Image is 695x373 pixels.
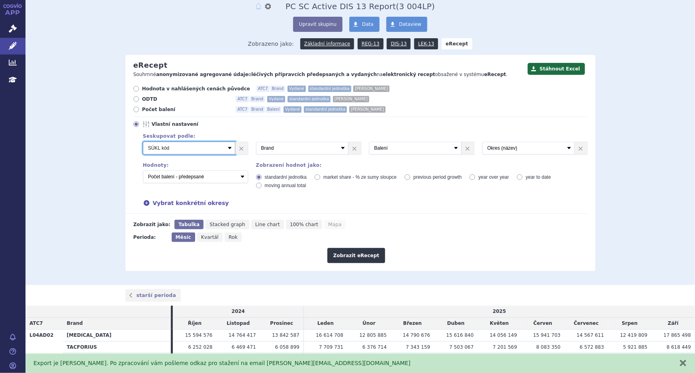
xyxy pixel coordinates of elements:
strong: elektronický recept [383,72,435,77]
span: standardní jednotka [308,86,351,92]
td: Srpen [608,318,652,330]
div: 2 [135,142,587,154]
strong: anonymizované agregované údaje [156,72,249,77]
td: Leden [303,318,347,330]
td: Červen [521,318,564,330]
span: 15 941 703 [533,332,561,338]
button: Zobrazit eRecept [327,248,386,263]
h2: eRecept [133,61,168,70]
a: × [235,142,248,154]
span: 6 469 471 [232,344,256,350]
span: ATC7 [236,96,249,102]
span: Zobrazeno jako: [248,38,294,49]
span: 12 805 885 [359,332,387,338]
div: Seskupovat podle: [135,133,587,139]
span: 6 572 883 [580,344,604,350]
span: year over year [478,174,509,180]
th: TACFORIUS [63,341,171,353]
td: Květen [478,318,521,330]
span: Data [362,21,374,27]
div: Vybrat konkrétní okresy [135,199,587,207]
span: Počet balení [142,106,230,113]
span: ATC7 [256,86,270,92]
span: Rok [229,234,238,240]
td: Září [652,318,695,330]
span: [PERSON_NAME] [353,86,390,92]
span: Vlastní nastavení [152,121,239,127]
span: Vydané [288,86,305,92]
button: notifikace [255,2,262,11]
div: Export je [PERSON_NAME]. Po zpracování vám pošleme odkaz pro stažení na email [PERSON_NAME][EMAIL... [33,359,671,367]
span: year to date [526,174,551,180]
span: 13 842 587 [272,332,300,338]
span: 6 058 899 [275,344,300,350]
a: REG-13 [358,38,384,49]
span: 14 567 611 [577,332,604,338]
span: previous period growth [413,174,462,180]
span: 8 083 350 [536,344,561,350]
span: 15 594 576 [185,332,213,338]
span: 8 618 449 [667,344,691,350]
span: Kvartál [201,234,219,240]
span: 7 503 067 [449,344,474,350]
span: 7 201 569 [493,344,517,350]
span: 14 056 149 [490,332,517,338]
span: 14 764 417 [229,332,256,338]
span: standardní jednotka [304,106,347,113]
span: [PERSON_NAME] [349,106,386,113]
p: Souhrnné o na obsažené v systému . [133,71,524,78]
td: Listopad [217,318,260,330]
td: Duben [434,318,478,330]
a: starší perioda [125,289,181,302]
span: Stacked graph [209,222,245,227]
span: standardní jednotka [265,174,307,180]
span: 7 709 731 [319,344,343,350]
span: [PERSON_NAME] [333,96,369,102]
span: Vydané [284,106,301,113]
span: 3 004 [399,2,422,11]
td: 2025 [303,306,695,317]
span: Hodnota v nahlášených cenách původce [142,86,250,92]
td: Prosinec [260,318,304,330]
div: Hodnoty: [143,162,248,168]
a: × [348,142,361,154]
a: LEK-13 [414,38,438,49]
span: ATC7 [236,106,249,113]
td: Březen [391,318,434,330]
span: Balení [266,106,281,113]
span: PC SC Active DIS 13 Report [286,2,396,11]
span: 17 865 498 [664,332,691,338]
span: 14 790 676 [403,332,431,338]
button: Upravit skupinu [293,17,343,32]
a: Data [349,17,380,32]
strong: eRecept [484,72,506,77]
td: Říjen [173,318,216,330]
button: zavřít [679,359,687,367]
td: Červenec [565,318,608,330]
div: Perioda: [133,232,168,242]
th: ENVARSUS [63,353,171,365]
span: 6 252 028 [188,344,213,350]
td: 2024 [173,306,303,317]
span: Line chart [255,222,280,227]
span: Měsíc [176,234,191,240]
span: Brand [270,86,286,92]
button: nastavení [264,2,272,11]
span: Brand [250,106,265,113]
strong: eRecept [442,38,472,49]
span: market share - % ze sumy sloupce [323,174,397,180]
span: 15 616 840 [446,332,474,338]
span: ODTD [142,96,230,102]
span: Tabulka [178,222,200,227]
a: DIS-13 [387,38,411,49]
span: 7 343 159 [406,344,430,350]
a: × [575,142,587,154]
span: 100% chart [290,222,318,227]
span: standardní jednotka [288,96,331,102]
div: Zobrazit jako: [133,220,170,229]
span: ATC7 [29,320,43,326]
span: 6 376 714 [362,344,387,350]
span: Vydané [267,96,285,102]
th: [MEDICAL_DATA] [63,329,171,341]
span: 5 921 885 [623,344,648,350]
